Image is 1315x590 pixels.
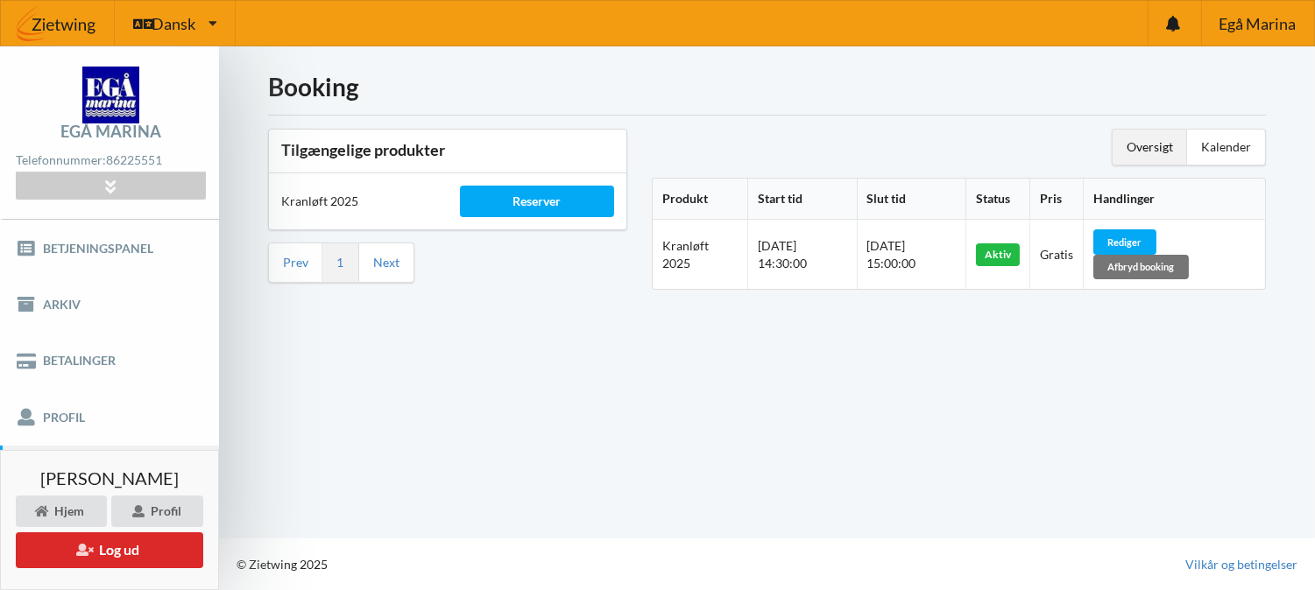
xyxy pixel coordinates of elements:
span: [PERSON_NAME] [40,469,179,487]
th: Slut tid [857,179,965,220]
a: 1 [336,255,343,270]
div: Oversigt [1113,130,1187,165]
h3: Tilgængelige produkter [281,140,614,160]
div: Profil [111,495,203,527]
a: Prev [283,255,308,270]
span: Gratis [1040,247,1073,262]
span: Kranløft 2025 [662,238,709,270]
th: Status [965,179,1029,220]
div: Aktiv [976,243,1020,266]
h1: Booking [268,71,1266,102]
div: Egå Marina [60,123,161,139]
th: Handlinger [1083,179,1265,220]
span: Egå Marina [1219,16,1296,32]
div: Kalender [1187,130,1265,165]
div: Hjem [16,495,107,527]
th: Produkt [653,179,748,220]
button: Log ud [16,532,203,568]
th: Pris [1029,179,1083,220]
div: Afbryd booking [1093,255,1189,279]
a: Next [373,255,399,270]
div: Rediger [1093,229,1156,254]
span: [DATE] 15:00:00 [867,238,916,270]
img: logo [82,67,139,123]
div: Telefonnummer: [16,149,205,172]
div: Reserver [460,186,614,217]
th: Start tid [747,179,856,220]
span: Dansk [152,16,195,32]
span: [DATE] 14:30:00 [758,238,807,270]
div: Kranløft 2025 [269,180,448,222]
a: Vilkår og betingelser [1185,556,1297,573]
strong: 86225551 [106,152,162,167]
